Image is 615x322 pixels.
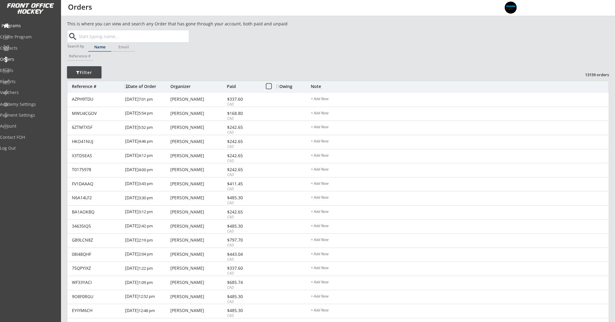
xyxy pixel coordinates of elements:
div: + Add Note [311,97,609,102]
div: CAD [227,313,259,318]
div: EYIYM6CH [72,308,121,313]
div: 34635IQ5 [72,224,121,228]
div: WF33YACI [72,280,121,285]
div: [PERSON_NAME] [170,252,225,256]
div: [DATE] [125,276,169,290]
div: + Add Note [311,266,609,271]
div: [DATE] [125,177,169,191]
div: $337.60 [227,97,259,101]
div: [DATE] [125,248,169,262]
div: Search by [67,44,85,48]
font: 12:48 pm [139,308,155,313]
div: + Add Note [311,111,609,116]
div: HKO41NUJ [72,139,121,144]
div: CAD [227,130,259,135]
font: 2:04 pm [139,251,153,257]
font: 4:00 pm [139,167,153,172]
div: [DATE] [125,191,169,205]
div: [PERSON_NAME] [170,280,225,285]
div: $242.65 [227,168,259,172]
div: $337.60 [227,266,259,270]
div: CAD [227,243,259,248]
div: $411.45 [227,182,259,186]
div: $242.65 [227,125,259,129]
div: 13159 orders [578,72,609,77]
div: [PERSON_NAME] [170,294,225,299]
div: + Add Note [311,154,609,158]
div: CAD [227,271,259,276]
font: 2:42 pm [139,223,153,229]
div: + Add Note [311,139,609,144]
div: 08I48QHF [72,252,121,256]
div: Programs [2,24,56,28]
div: [DATE] [125,149,169,163]
div: 6ZTMTXSF [72,125,121,129]
div: [PERSON_NAME] [170,154,225,158]
div: [DATE] [125,121,169,135]
font: 12:52 pm [139,294,155,299]
font: 3:12 pm [139,209,153,214]
div: [DATE] [125,304,169,318]
font: 4:12 pm [139,153,153,158]
div: 75QPYIXZ [72,266,121,270]
font: 5:54 pm [139,110,153,116]
div: [PERSON_NAME] [170,308,225,313]
div: [DATE] [125,206,169,219]
div: CAD [227,257,259,262]
div: [PERSON_NAME] [170,224,225,228]
div: Organizer [170,84,225,89]
div: [PERSON_NAME] [170,125,225,129]
div: Note [311,84,609,89]
div: Filter [67,70,101,76]
div: + Add Note [311,210,609,215]
font: 7:01 pm [139,96,153,102]
div: [DATE] [125,220,169,233]
div: + Add Note [311,182,609,187]
div: $797.70 [227,238,259,242]
div: CAD [227,200,259,206]
div: [DATE] [125,163,169,177]
div: [PERSON_NAME] [170,182,225,186]
div: + Add Note [311,196,609,200]
div: T0175978 [72,168,121,172]
div: $242.65 [227,210,259,214]
font: 5:52 pm [139,125,153,130]
div: AZPH9TDU [72,97,121,101]
div: CAD [227,116,259,121]
div: $485.30 [227,196,259,200]
div: [PERSON_NAME] [170,139,225,144]
div: BA1AOKBQ [72,210,121,214]
div: Owing [276,84,311,89]
div: [PERSON_NAME] [170,238,225,242]
div: [PERSON_NAME] [170,196,225,200]
div: [DATE] [125,290,169,304]
div: [DATE] [125,135,169,149]
div: [PERSON_NAME] [170,111,225,115]
div: + Add Note [311,168,609,172]
div: [PERSON_NAME] [170,97,225,101]
div: [DATE] [125,93,169,106]
div: $242.65 [227,154,259,158]
div: CAD [227,187,259,192]
div: Reference # [67,54,93,58]
font: 1:22 pm [139,265,153,271]
div: Email [112,45,135,49]
button: search [68,32,78,41]
div: CAD [227,172,259,177]
div: CAD [227,229,259,234]
div: + Add Note [311,224,609,229]
div: N6A14LF2 [72,196,121,200]
font: 2:19 pm [139,237,153,243]
font: 1:09 pm [139,280,153,285]
div: CAD [227,299,259,304]
div: $485.30 [227,294,259,299]
div: GB9LCN8Z [72,238,121,242]
div: X3TD5EAS [72,154,121,158]
div: $168.80 [227,111,259,115]
div: [DATE] [125,107,169,121]
div: + Add Note [311,280,609,285]
div: MWU4CGOV [72,111,121,115]
div: [DATE] [125,262,169,275]
div: $485.30 [227,308,259,313]
div: $485.30 [227,224,259,228]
